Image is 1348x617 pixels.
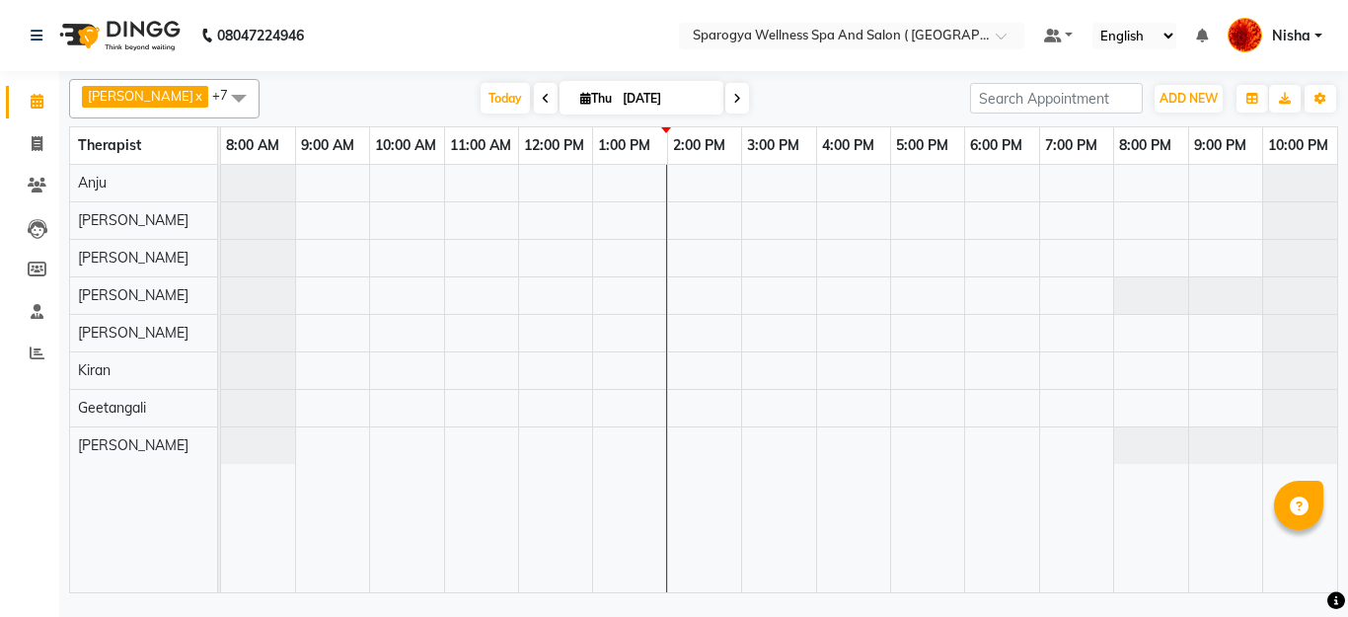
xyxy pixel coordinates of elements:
img: logo [50,8,186,63]
a: 4:00 PM [817,131,879,160]
a: 9:00 AM [296,131,359,160]
span: [PERSON_NAME] [78,436,188,454]
a: 8:00 PM [1114,131,1176,160]
span: Today [481,83,530,114]
span: [PERSON_NAME] [78,286,188,304]
a: 11:00 AM [445,131,516,160]
a: 1:00 PM [593,131,655,160]
a: 10:00 PM [1263,131,1333,160]
span: Geetangali [78,399,146,417]
a: 6:00 PM [965,131,1027,160]
span: Nisha [1272,26,1311,46]
input: 2025-09-04 [617,84,715,114]
a: 9:00 PM [1189,131,1251,160]
a: 2:00 PM [668,131,730,160]
b: 08047224946 [217,8,304,63]
a: 7:00 PM [1040,131,1102,160]
button: ADD NEW [1155,85,1223,113]
input: Search Appointment [970,83,1143,114]
a: x [193,88,202,104]
span: [PERSON_NAME] [78,211,188,229]
a: 8:00 AM [221,131,284,160]
a: 5:00 PM [891,131,953,160]
img: Nisha [1228,18,1262,52]
a: 12:00 PM [519,131,589,160]
span: Thu [575,91,617,106]
span: +7 [212,87,243,103]
a: 10:00 AM [370,131,441,160]
a: 3:00 PM [742,131,804,160]
span: Anju [78,174,107,192]
span: [PERSON_NAME] [78,324,188,342]
span: Kiran [78,361,111,379]
span: [PERSON_NAME] [88,88,193,104]
span: [PERSON_NAME] [78,249,188,267]
span: Therapist [78,136,141,154]
span: ADD NEW [1160,91,1218,106]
